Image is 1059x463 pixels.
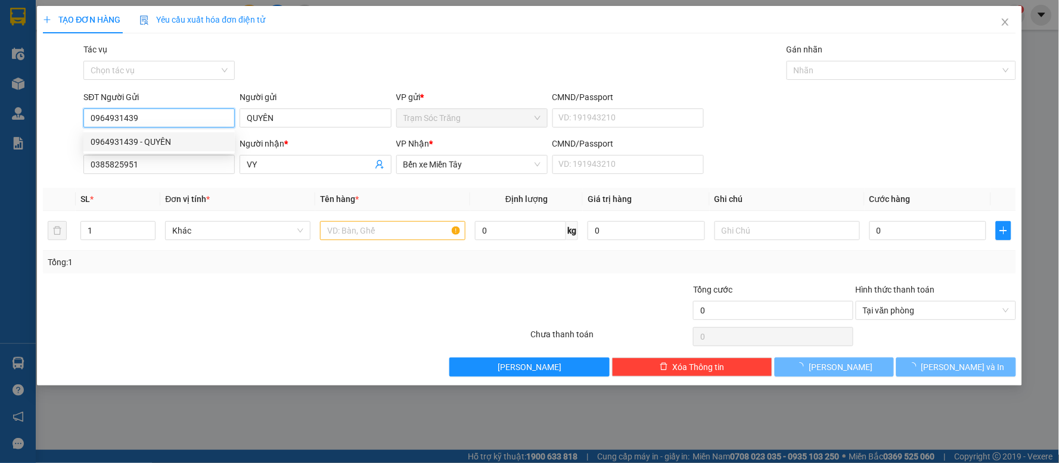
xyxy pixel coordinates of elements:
div: Tổng: 1 [48,256,409,269]
span: [PERSON_NAME] [809,361,872,374]
input: 0 [588,221,705,240]
span: plus [43,15,51,24]
p: Ngày giờ in: [177,14,229,37]
span: Cước hàng [869,194,911,204]
span: Tổng cước [693,285,732,294]
input: Ghi Chú [715,221,860,240]
button: [PERSON_NAME] [449,358,610,377]
button: Close [989,6,1022,39]
div: VP gửi [396,91,548,104]
div: CMND/Passport [552,91,704,104]
span: Trạm Sóc Trăng [5,82,123,126]
label: Gán nhãn [787,45,823,54]
span: close [1001,17,1010,27]
div: 0964931439 - QUYÊN [83,132,235,151]
button: [PERSON_NAME] và In [896,358,1016,377]
button: [PERSON_NAME] [775,358,895,377]
span: user-add [375,160,384,169]
strong: XE KHÁCH MỸ DUYÊN [76,7,158,32]
span: kg [566,221,578,240]
span: Khác [172,222,303,240]
span: Xóa Thông tin [673,361,725,374]
button: deleteXóa Thông tin [612,358,772,377]
span: [DATE] [177,26,229,37]
span: Định lượng [505,194,548,204]
input: VD: Bàn, Ghế [320,221,465,240]
span: loading [908,362,921,371]
span: delete [660,362,668,372]
span: [PERSON_NAME] [498,361,561,374]
span: Tên hàng [320,194,359,204]
span: plus [996,226,1010,235]
th: Ghi chú [710,188,865,211]
span: Tại văn phòng [863,302,1009,319]
div: 0964931439 - QUYÊN [91,135,228,148]
span: VP Nhận [396,139,430,148]
span: Trạm Sóc Trăng [403,109,541,127]
div: SĐT Người Gửi [83,91,235,104]
button: delete [48,221,67,240]
span: Yêu cầu xuất hóa đơn điện tử [139,15,265,24]
span: SL [80,194,90,204]
span: Giá trị hàng [588,194,632,204]
div: Người nhận [240,137,391,150]
button: plus [996,221,1011,240]
span: [PERSON_NAME] và In [921,361,1005,374]
div: Chưa thanh toán [529,328,692,349]
span: TẠO ĐƠN HÀNG [43,15,120,24]
div: CMND/Passport [552,137,704,150]
strong: PHIẾU GỬI HÀNG [69,49,165,62]
span: Bến xe Miền Tây [403,156,541,173]
span: TP.HCM -SÓC TRĂNG [70,38,154,46]
span: loading [796,362,809,371]
label: Tác vụ [83,45,107,54]
label: Hình thức thanh toán [856,285,935,294]
span: Gửi: [5,82,123,126]
span: Đơn vị tính [165,194,210,204]
div: Người gửi [240,91,391,104]
img: icon [139,15,149,25]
